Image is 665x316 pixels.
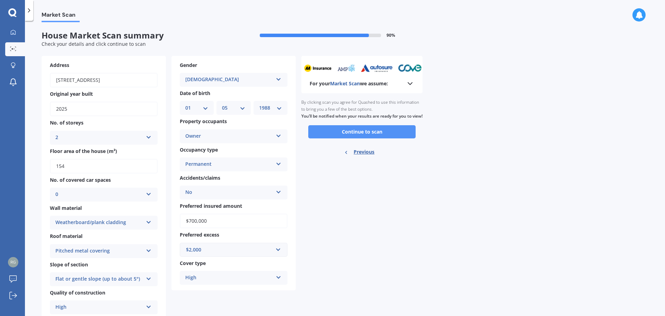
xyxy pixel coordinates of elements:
[180,174,220,181] span: Accidents/claims
[301,113,423,119] b: You’ll be notified when your results are ready for you to view!
[55,247,143,255] div: Pitched metal covering
[392,64,416,72] img: cove_sm.webp
[185,132,273,140] div: Owner
[180,146,218,153] span: Occupancy type
[354,147,374,157] span: Previous
[354,64,387,72] img: autosure_sm.webp
[310,80,388,87] b: For your we assume:
[50,62,69,68] span: Address
[50,261,88,268] span: Slope of section
[50,120,83,126] span: No. of storeys
[308,125,416,138] button: Continue to scan
[8,257,18,267] img: c4d41e2459c4b2758bd6f0235232e007
[420,64,441,72] img: tower_sm.png
[180,232,219,238] span: Preferred excess
[50,148,117,154] span: Floor area of the house (m²)
[50,289,105,296] span: Quality of construction
[186,246,273,254] div: $2,000
[55,190,143,199] div: 0
[180,118,227,125] span: Property occupants
[42,41,146,47] span: Check your details and click continue to scan
[180,62,197,68] span: Gender
[185,76,273,84] div: [DEMOGRAPHIC_DATA]
[50,205,82,211] span: Wall material
[50,159,158,173] input: Enter floor area
[55,275,143,283] div: Flat or gentle slope (up to about 5°)
[55,219,143,227] div: Weatherboard/plank cladding
[298,64,325,72] img: aa_sm.webp
[387,33,395,38] span: 90 %
[50,177,111,183] span: No. of covered car spaces
[330,64,349,72] img: amp_sm.png
[50,233,82,240] span: Roof material
[180,260,206,266] span: Cover type
[180,90,210,96] span: Date of birth
[185,160,273,169] div: Permanent
[180,203,242,209] span: Preferred insured amount
[50,91,93,97] span: Original year built
[42,31,232,41] span: House Market Scan summary
[42,11,80,21] span: Market Scan
[185,274,273,282] div: High
[55,134,143,142] div: 2
[185,188,273,197] div: No
[330,80,360,87] span: Market Scan
[55,303,143,311] div: High
[301,93,423,125] div: By clicking scan you agree for Quashed to use this information to bring you a few of the best opt...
